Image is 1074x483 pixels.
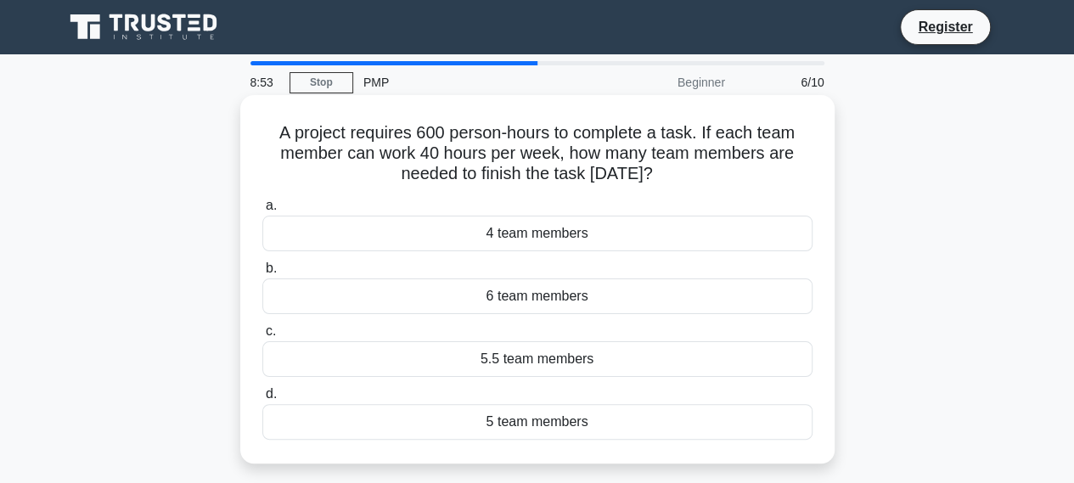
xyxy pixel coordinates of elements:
div: Beginner [587,65,735,99]
span: d. [266,386,277,401]
div: 4 team members [262,216,813,251]
div: PMP [353,65,587,99]
span: a. [266,198,277,212]
a: Stop [290,72,353,93]
div: 8:53 [240,65,290,99]
span: c. [266,323,276,338]
div: 6/10 [735,65,835,99]
h5: A project requires 600 person-hours to complete a task. If each team member can work 40 hours per... [261,122,814,185]
div: 5.5 team members [262,341,813,377]
a: Register [908,16,982,37]
div: 5 team members [262,404,813,440]
div: 6 team members [262,278,813,314]
span: b. [266,261,277,275]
